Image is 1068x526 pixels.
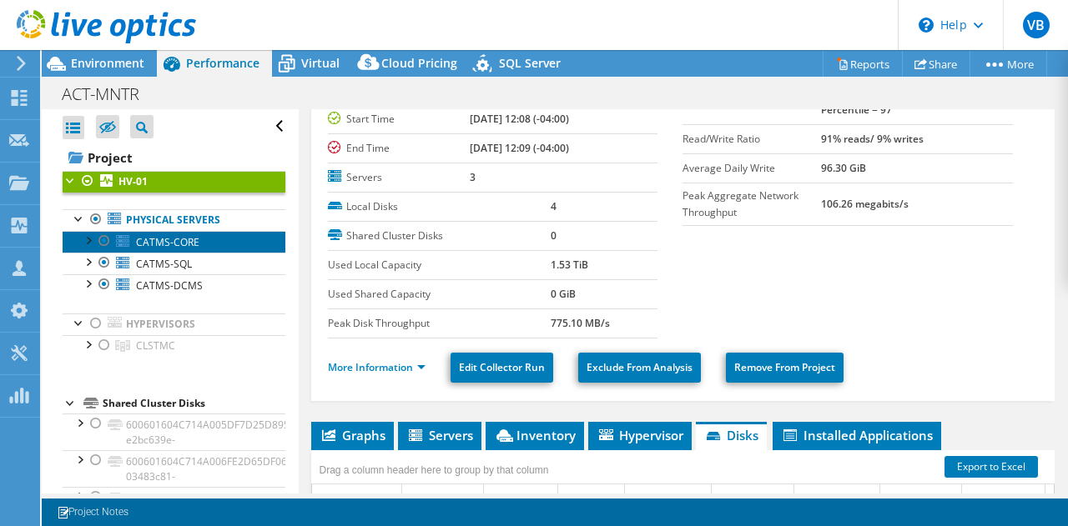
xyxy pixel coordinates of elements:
a: 600601604C714A006FE2D65DF06D8F4B-03483c81- [63,450,285,487]
td: Write Latency Column [962,484,1045,513]
span: Inventory [494,427,576,443]
div: Server Name(s) [316,488,387,508]
span: Cloud Pricing [381,55,457,71]
span: CATMS-SQL [136,257,192,271]
span: Virtual [301,55,340,71]
a: Export to Excel [945,456,1038,478]
div: Free Capacity [716,488,778,508]
a: Edit Collector Run [451,353,553,383]
label: Read/Write Ratio [683,131,820,148]
label: Start Time [328,111,470,128]
a: More [970,51,1047,77]
td: Free Capacity Column [712,484,794,513]
a: Exclude From Analysis [578,353,701,383]
span: SQL Server [499,55,561,71]
span: Installed Applications [781,427,933,443]
td: Read Latency Column [880,484,962,513]
b: [DATE] 12:08 (-04:00) [470,112,569,126]
label: Peak Disk Throughput [328,315,551,332]
div: Used Capacity [798,488,864,508]
a: More Information [328,360,426,374]
td: Vendor Name* Column [484,484,558,513]
label: Servers [328,169,470,186]
a: CLSTMC [63,335,285,357]
b: 775.10 MB/s [551,316,610,330]
a: Hypervisors [63,313,285,335]
b: 3 [470,170,476,184]
span: VB [1023,12,1050,38]
a: HV-01 [63,171,285,193]
span: CLSTMC [136,338,175,353]
b: 91% reads/ 9% writes [821,132,924,146]
a: Project Notes [45,502,140,523]
span: Performance [186,55,259,71]
td: Server Name(s) Column [312,484,402,513]
label: Shared Cluster Disks [328,228,551,244]
label: End Time [328,140,470,157]
td: Local Capacity Column [625,484,712,513]
div: Shared Cluster Disks [103,393,285,413]
td: 95% IOPS Column [558,484,625,513]
span: Servers [406,427,473,443]
span: CATMS-CORE [136,235,199,249]
span: Graphs [320,427,385,443]
div: Local Capacity [629,488,695,508]
b: 96.30 GiB [821,161,866,175]
a: Project [63,144,285,171]
a: CATMS-SQL [63,253,285,274]
a: Reports [823,51,903,77]
a: Remove From Project [726,353,844,383]
b: 0 [551,228,557,243]
div: Read Latency [884,488,946,508]
span: CATMS-DCMS [136,278,203,293]
label: Local Disks [328,198,551,215]
label: Used Local Capacity [328,257,551,273]
div: Drag a column header here to group by that column [315,458,553,482]
a: Share [902,51,970,77]
b: 4 [551,199,557,213]
label: Average Daily Write [683,160,820,177]
h1: ACT-MNTR [54,85,165,103]
a: 600601604C714A005DF7D25D89599960-e2bc639e- [63,413,285,450]
a: Physical Servers [63,209,285,231]
b: [DATE] 12:09 (-04:00) [470,141,569,155]
span: Hypervisor [597,427,683,443]
div: Device Name [406,488,466,508]
td: Used Capacity Column [794,484,880,513]
div: 95% IOPS [573,488,620,508]
a: 600601604C714A00B0E2D65D3B253F49-0 [63,487,285,523]
span: Disks [704,427,758,443]
div: Write Latency [966,488,1027,508]
b: 5922 at [GEOGRAPHIC_DATA], 95th Percentile = 97 [821,83,990,117]
b: HV-01 [118,174,148,188]
label: Peak Aggregate Network Throughput [683,188,820,221]
b: 0 GiB [551,287,576,301]
label: Used Shared Capacity [328,286,551,303]
div: Vendor Name* [488,488,553,508]
b: 106.26 megabits/s [821,197,909,211]
a: CATMS-DCMS [63,274,285,296]
b: 1.53 TiB [551,258,588,272]
td: Device Name Column [402,484,484,513]
svg: \n [919,18,934,33]
a: CATMS-CORE [63,231,285,253]
span: Environment [71,55,144,71]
